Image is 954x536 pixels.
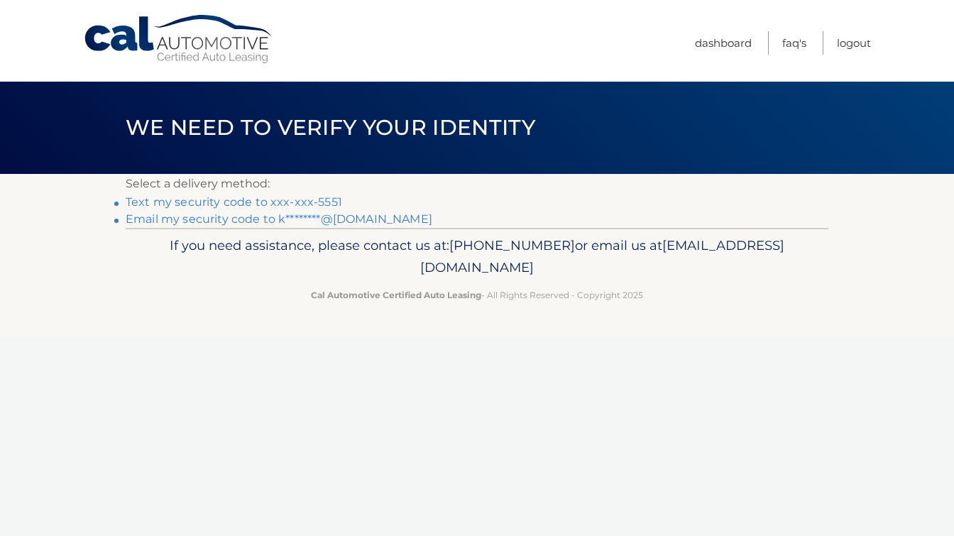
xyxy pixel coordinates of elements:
a: Text my security code to xxx-xxx-5551 [126,195,342,209]
p: If you need assistance, please contact us at: or email us at [135,234,819,280]
span: We need to verify your identity [126,114,535,141]
p: Select a delivery method: [126,174,828,194]
span: [PHONE_NUMBER] [449,237,575,253]
p: - All Rights Reserved - Copyright 2025 [135,288,819,302]
a: Cal Automotive [83,14,275,65]
a: Dashboard [695,31,752,55]
a: Email my security code to k********@[DOMAIN_NAME] [126,212,432,226]
a: Logout [837,31,871,55]
strong: Cal Automotive Certified Auto Leasing [311,290,481,300]
a: FAQ's [782,31,806,55]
